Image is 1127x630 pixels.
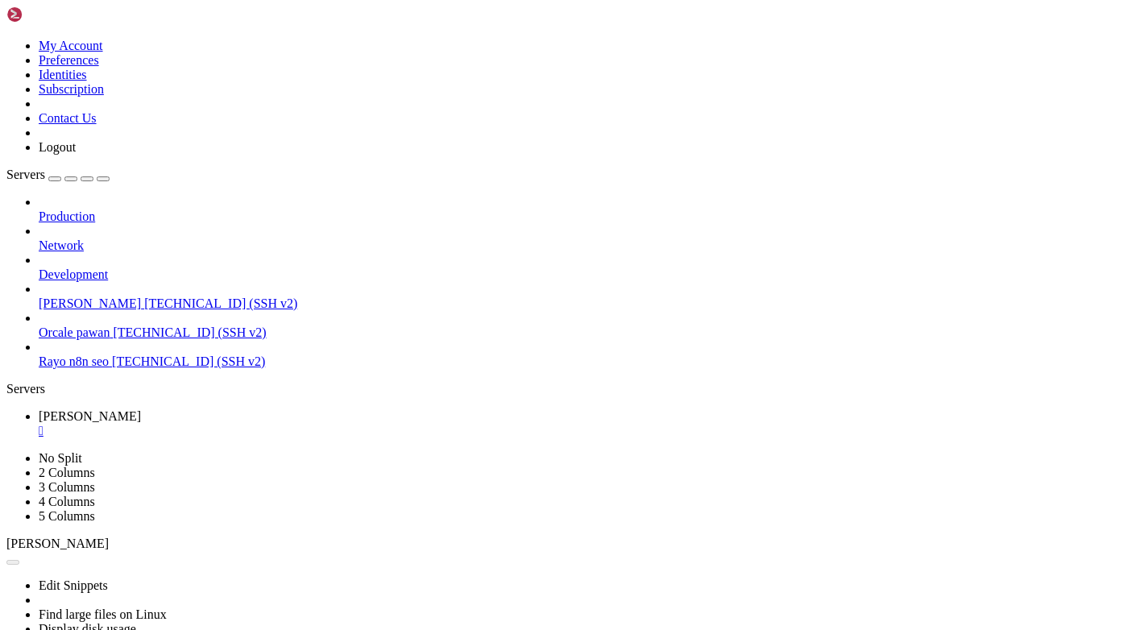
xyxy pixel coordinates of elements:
li: Development [39,253,1121,282]
a:  [39,424,1121,438]
a: My Account [39,39,103,52]
span: Servers [6,168,45,181]
a: Edit Snippets [39,578,108,592]
a: Logout [39,140,76,154]
span: Orcale pawan [39,325,110,339]
span: Network [39,238,84,252]
a: No Split [39,451,82,465]
a: Servers [6,168,110,181]
span: [TECHNICAL_ID] (SSH v2) [113,325,266,339]
a: Preferences [39,53,99,67]
li: Production [39,195,1121,224]
a: 3 Columns [39,480,95,494]
a: Development [39,267,1121,282]
a: Network [39,238,1121,253]
a: Contact Us [39,111,97,125]
li: [PERSON_NAME] [TECHNICAL_ID] (SSH v2) [39,282,1121,311]
a: Find large files on Linux [39,607,167,621]
li: Network [39,224,1121,253]
a: [PERSON_NAME] [TECHNICAL_ID] (SSH v2) [39,296,1121,311]
a: Identities [39,68,87,81]
li: Orcale pawan [TECHNICAL_ID] (SSH v2) [39,311,1121,340]
img: Shellngn [6,6,99,23]
span: Production [39,209,95,223]
a: 2 Columns [39,466,95,479]
div: Servers [6,382,1121,396]
span: [PERSON_NAME] [39,296,141,310]
span: Development [39,267,108,281]
a: 4 Columns [39,495,95,508]
span: [PERSON_NAME] [6,537,109,550]
span: [TECHNICAL_ID] (SSH v2) [144,296,297,310]
a: Orcale pawan [TECHNICAL_ID] (SSH v2) [39,325,1121,340]
a: Dev rayo [39,409,1121,438]
a: Rayo n8n seo [TECHNICAL_ID] (SSH v2) [39,354,1121,369]
a: Production [39,209,1121,224]
span: [PERSON_NAME] [39,409,141,423]
li: Rayo n8n seo [TECHNICAL_ID] (SSH v2) [39,340,1121,369]
a: 5 Columns [39,509,95,523]
span: [TECHNICAL_ID] (SSH v2) [112,354,265,368]
a: Subscription [39,82,104,96]
span: Rayo n8n seo [39,354,109,368]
